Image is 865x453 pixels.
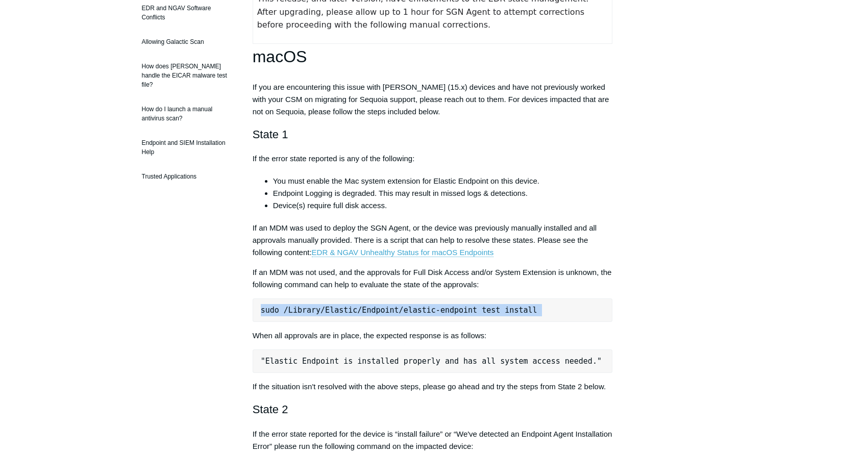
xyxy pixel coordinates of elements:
a: Allowing Galactic Scan [137,32,237,52]
p: If you are encountering this issue with [PERSON_NAME] (15.x) devices and have not previously work... [253,81,613,118]
li: Device(s) require full disk access. [273,199,613,212]
a: EDR & NGAV Unhealthy Status for macOS Endpoints [312,248,494,257]
a: How does [PERSON_NAME] handle the EICAR malware test file? [137,57,237,94]
p: If the situation isn't resolved with the above steps, please go ahead and try the steps from Stat... [253,381,613,393]
p: If an MDM was not used, and the approvals for Full Disk Access and/or System Extension is unknown... [253,266,613,291]
a: How do I launch a manual antivirus scan? [137,99,237,128]
h1: macOS [253,44,613,70]
p: If an MDM was used to deploy the SGN Agent, or the device was previously manually installed and a... [253,222,613,259]
h2: State 2 [253,400,613,418]
p: When all approvals are in place, the expected response is as follows: [253,330,613,342]
p: If the error state reported for the device is “install failure” or “We've detected an Endpoint Ag... [253,428,613,452]
h2: State 1 [253,125,613,143]
a: Trusted Applications [137,167,237,186]
a: Endpoint and SIEM Installation Help [137,133,237,162]
pre: sudo /Library/Elastic/Endpoint/elastic-endpoint test install [253,298,613,322]
li: You must enable the Mac system extension for Elastic Endpoint on this device. [273,175,613,187]
li: Endpoint Logging is degraded. This may result in missed logs & detections. [273,187,613,199]
p: If the error state reported is any of the following: [253,153,613,165]
pre: "Elastic Endpoint is installed properly and has all system access needed." [253,349,613,373]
